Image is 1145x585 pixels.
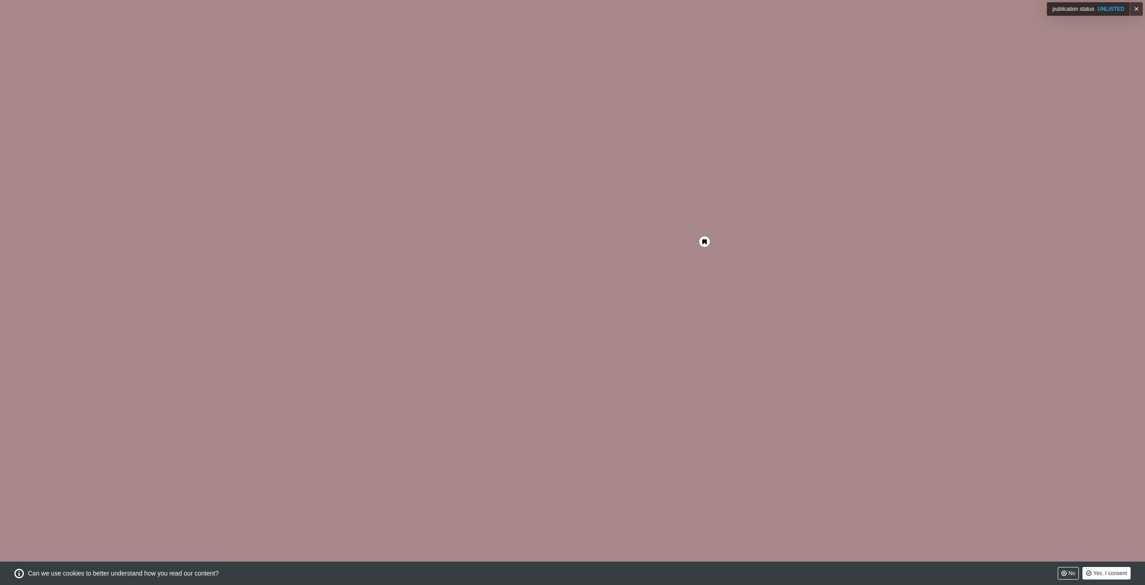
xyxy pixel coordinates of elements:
[1130,2,1143,16] a: ✕
[1052,6,1094,12] span: Publication Status
[1058,567,1079,580] button: No
[1082,567,1131,580] button: Yes, I consent
[324,125,1085,359] a: Go to page 3
[1047,2,1130,16] div: unlisted
[28,569,1049,578] p: Can we use cookies to better understand how you read our content?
